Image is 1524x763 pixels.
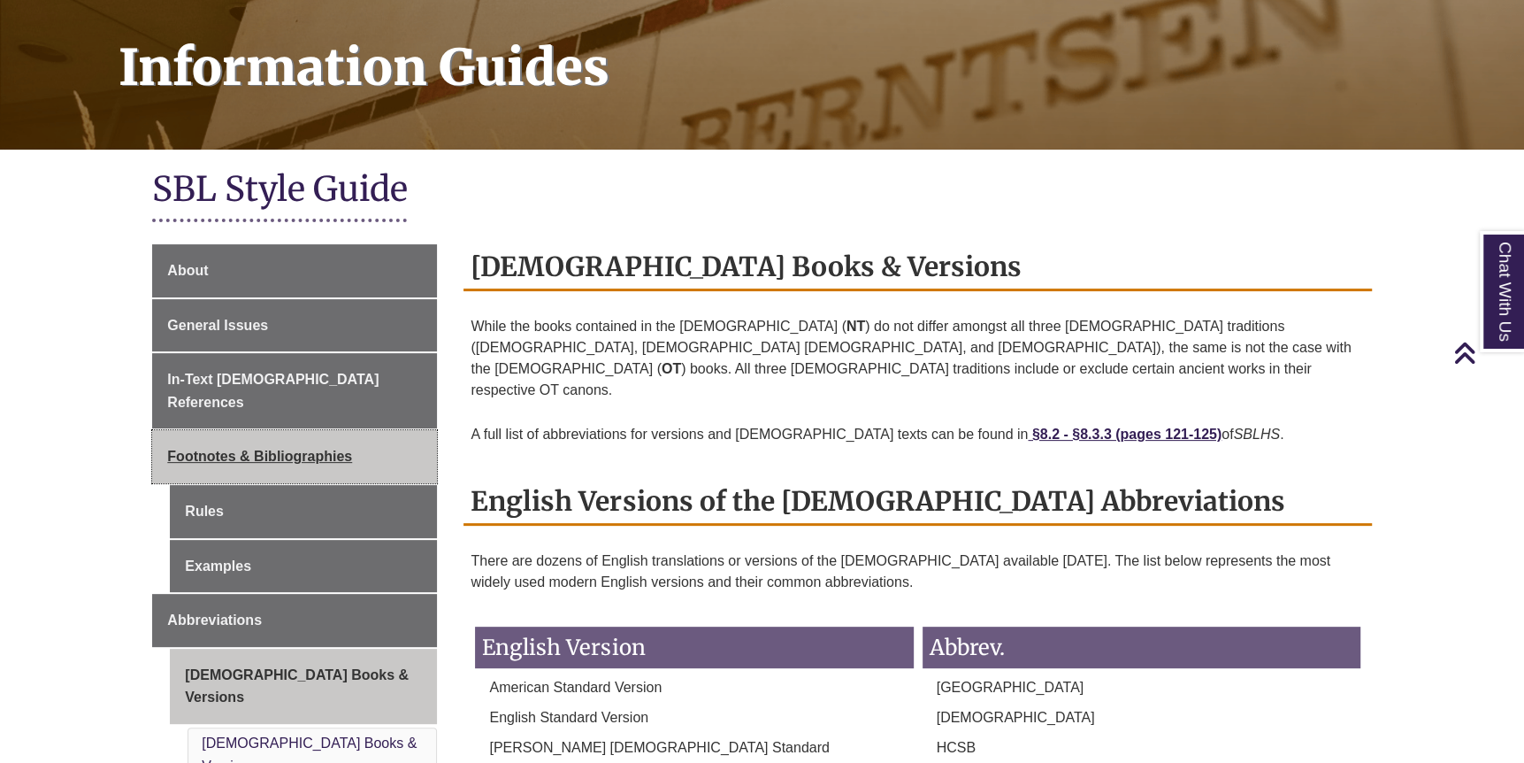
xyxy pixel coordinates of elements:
[923,627,1360,668] h3: Abbrev.
[1032,427,1221,442] strong: §8.2 - §8.3.3 (pages 121-125)
[167,318,268,333] span: General Issues
[475,627,913,668] h3: English Version
[152,353,437,428] a: In-Text [DEMOGRAPHIC_DATA] References
[1233,427,1279,442] em: SBLHS
[170,485,437,538] a: Rules
[923,707,1360,728] p: [DEMOGRAPHIC_DATA]
[170,540,437,593] a: Examples
[152,430,437,483] a: Footnotes & Bibliographies
[463,244,1371,291] h2: [DEMOGRAPHIC_DATA] Books & Versions
[463,479,1371,526] h2: English Versions of the [DEMOGRAPHIC_DATA] Abbreviations
[475,707,913,728] p: English Standard Version
[923,677,1360,698] p: [GEOGRAPHIC_DATA]
[471,309,1364,408] p: While the books contained in the [DEMOGRAPHIC_DATA] ( ) do not differ amongst all three [DEMOGRAP...
[923,737,1360,759] p: HCSB
[1453,341,1520,365] a: Back to Top
[167,449,352,464] span: Footnotes & Bibliographies
[167,372,379,410] span: In-Text [DEMOGRAPHIC_DATA] References
[846,319,865,334] strong: NT
[152,299,437,352] a: General Issues
[152,167,1371,214] h1: SBL Style Guide
[471,543,1364,600] p: There are dozens of English translations or versions of the [DEMOGRAPHIC_DATA] available [DATE]. ...
[152,244,437,297] a: About
[1028,427,1221,442] a: §8.2 - §8.3.3 (pages 121-125)
[167,263,208,278] span: About
[170,649,437,724] a: [DEMOGRAPHIC_DATA] Books & Versions
[167,613,262,628] span: Abbreviations
[475,677,913,698] p: American Standard Version
[662,361,681,376] strong: OT
[471,417,1364,452] p: A full list of abbreviations for versions and [DEMOGRAPHIC_DATA] texts can be found in of .
[152,594,437,647] a: Abbreviations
